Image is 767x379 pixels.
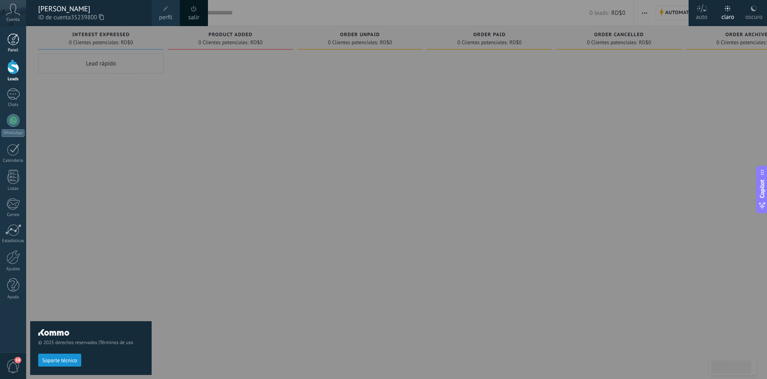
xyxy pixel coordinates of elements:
span: 14 [14,357,21,363]
div: Correo [2,212,25,218]
div: WhatsApp [2,129,25,137]
a: Términos de uso [100,340,133,346]
span: 35239800 [71,13,104,22]
span: ID de cuenta [38,13,144,22]
span: Copilot [758,180,766,198]
div: auto [696,5,707,26]
div: Listas [2,186,25,192]
span: Soporte técnico [42,358,77,363]
div: Ayuda [2,295,25,300]
span: Cuenta [6,17,20,22]
div: Ajustes [2,267,25,272]
a: salir [188,13,199,22]
div: [PERSON_NAME] [38,4,144,13]
a: Soporte técnico [38,357,81,363]
div: Calendario [2,158,25,163]
div: claro [722,5,734,26]
button: Soporte técnico [38,354,81,367]
div: Estadísticas [2,238,25,244]
div: oscuro [745,5,762,26]
div: Panel [2,48,25,53]
span: perfil [159,13,172,22]
div: Leads [2,77,25,82]
div: Chats [2,102,25,108]
span: © 2025 derechos reservados | [38,340,144,346]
